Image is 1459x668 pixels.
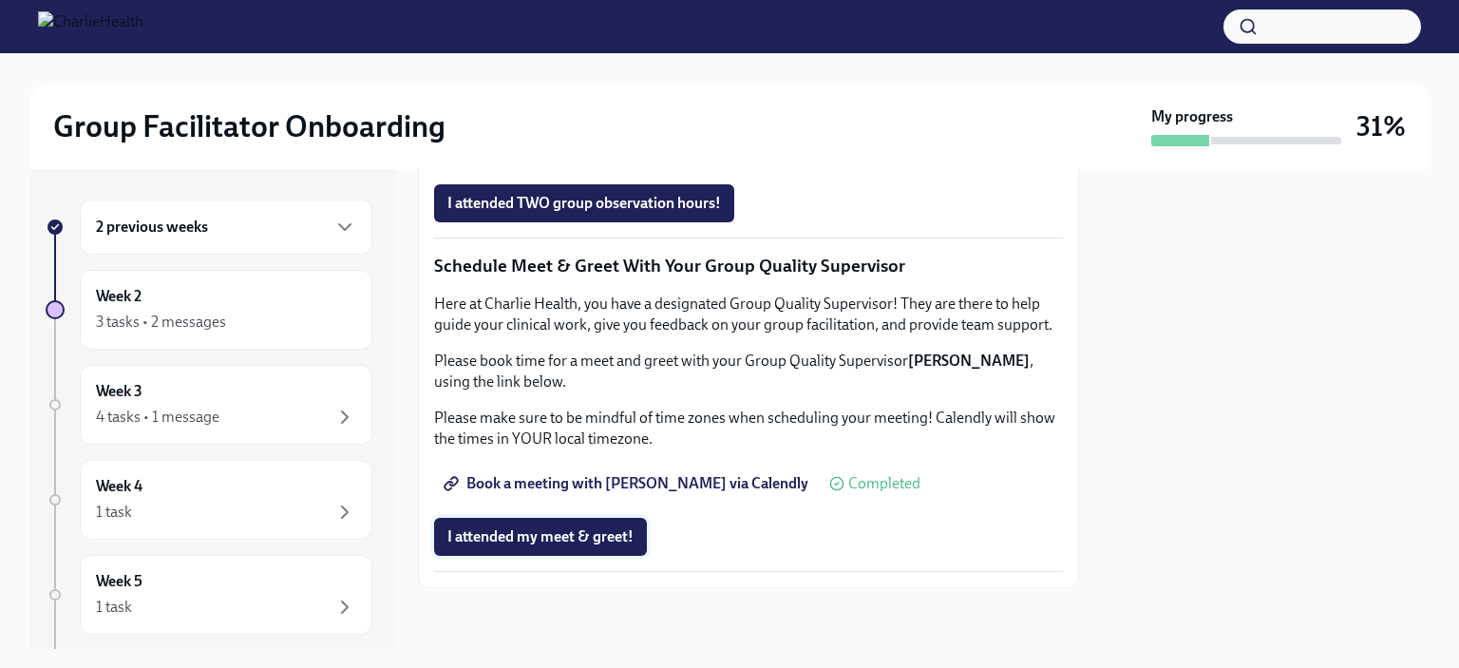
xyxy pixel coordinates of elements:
[96,571,142,592] h6: Week 5
[46,270,372,350] a: Week 23 tasks • 2 messages
[434,184,734,222] button: I attended TWO group observation hours!
[434,408,1063,449] p: Please make sure to be mindful of time zones when scheduling your meeting! Calendly will show the...
[80,200,372,255] div: 2 previous weeks
[1356,109,1406,143] h3: 31%
[53,107,445,145] h2: Group Facilitator Onboarding
[38,11,143,42] img: CharlieHealth
[434,294,1063,335] p: Here at Charlie Health, you have a designated Group Quality Supervisor! They are there to help gu...
[96,217,208,238] h6: 2 previous weeks
[96,407,219,428] div: 4 tasks • 1 message
[908,352,1030,370] strong: [PERSON_NAME]
[46,365,372,445] a: Week 34 tasks • 1 message
[96,381,142,402] h6: Week 3
[96,286,142,307] h6: Week 2
[434,351,1063,392] p: Please book time for a meet and greet with your Group Quality Supervisor , using the link below.
[46,555,372,635] a: Week 51 task
[1151,106,1233,127] strong: My progress
[46,460,372,540] a: Week 41 task
[96,476,142,497] h6: Week 4
[848,476,920,491] span: Completed
[447,194,721,213] span: I attended TWO group observation hours!
[96,502,132,523] div: 1 task
[96,597,132,618] div: 1 task
[447,527,634,546] span: I attended my meet & greet!
[96,312,226,333] div: 3 tasks • 2 messages
[447,474,808,493] span: Book a meeting with [PERSON_NAME] via Calendly
[434,518,647,556] button: I attended my meet & greet!
[434,465,822,503] a: Book a meeting with [PERSON_NAME] via Calendly
[434,254,1063,278] p: Schedule Meet & Greet With Your Group Quality Supervisor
